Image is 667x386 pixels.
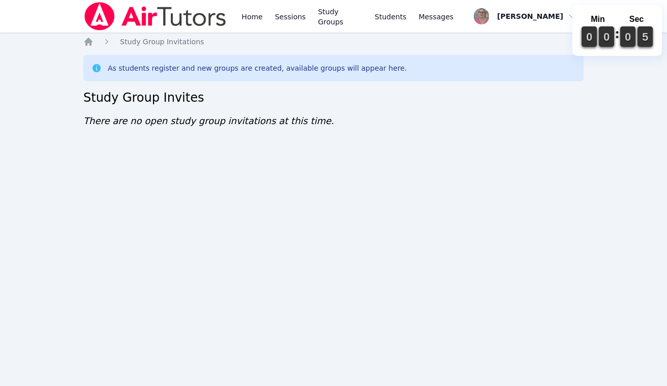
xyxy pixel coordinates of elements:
[83,2,227,31] img: Air Tutors
[120,37,204,47] a: Study Group Invitations
[108,63,407,73] div: As students register and new groups are created, available groups will appear here.
[418,12,453,22] span: Messages
[83,90,584,106] h2: Study Group Invites
[83,37,584,47] nav: Breadcrumb
[83,115,334,126] span: There are no open study group invitations at this time.
[120,38,204,46] span: Study Group Invitations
